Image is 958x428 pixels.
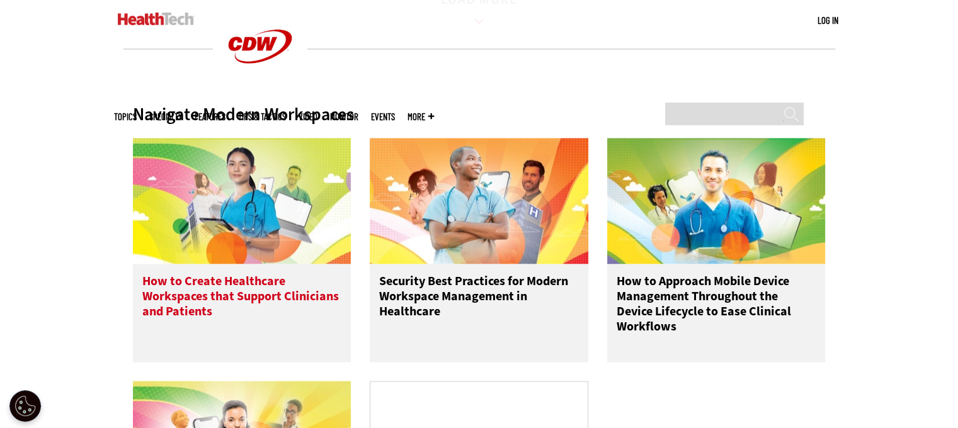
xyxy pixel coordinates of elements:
[371,112,395,121] a: Events
[299,112,317,121] a: Video
[370,138,588,264] img: Collage of nurses and doctors
[617,273,816,334] h3: How to Approach Mobile Device Management Throughout the Device Lifecycle to Ease Clinical Workflows
[142,273,342,334] h3: How to Create Healthcare Workspaces that Support Clinicians and Patients
[133,103,826,125] div: Navigate Modern Workspaces
[818,14,838,27] div: User menu
[9,390,41,422] div: Cookie Settings
[238,112,286,121] a: Tips & Tactics
[114,112,137,121] span: Topics
[379,273,579,334] h3: Security Best Practices for Modern Workspace Management in Healthcare
[607,138,826,362] a: Collage of nurses and doctors How to Approach Mobile Device Management Throughout the Device Life...
[133,138,351,362] a: Collage of nurses and doctors How to Create Healthcare Workspaces that Support Clinicians and Pat...
[213,83,307,96] a: CDW
[149,112,182,121] span: Specialty
[408,112,434,121] span: More
[9,390,41,422] button: Open Preferences
[330,112,358,121] a: MonITor
[118,13,194,25] img: Home
[133,138,351,264] img: Collage of nurses and doctors
[370,138,588,362] a: Collage of nurses and doctors Security Best Practices for Modern Workspace Management in Healthcare
[195,112,225,121] a: Features
[607,138,826,264] img: Collage of nurses and doctors
[818,14,838,26] a: Log in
